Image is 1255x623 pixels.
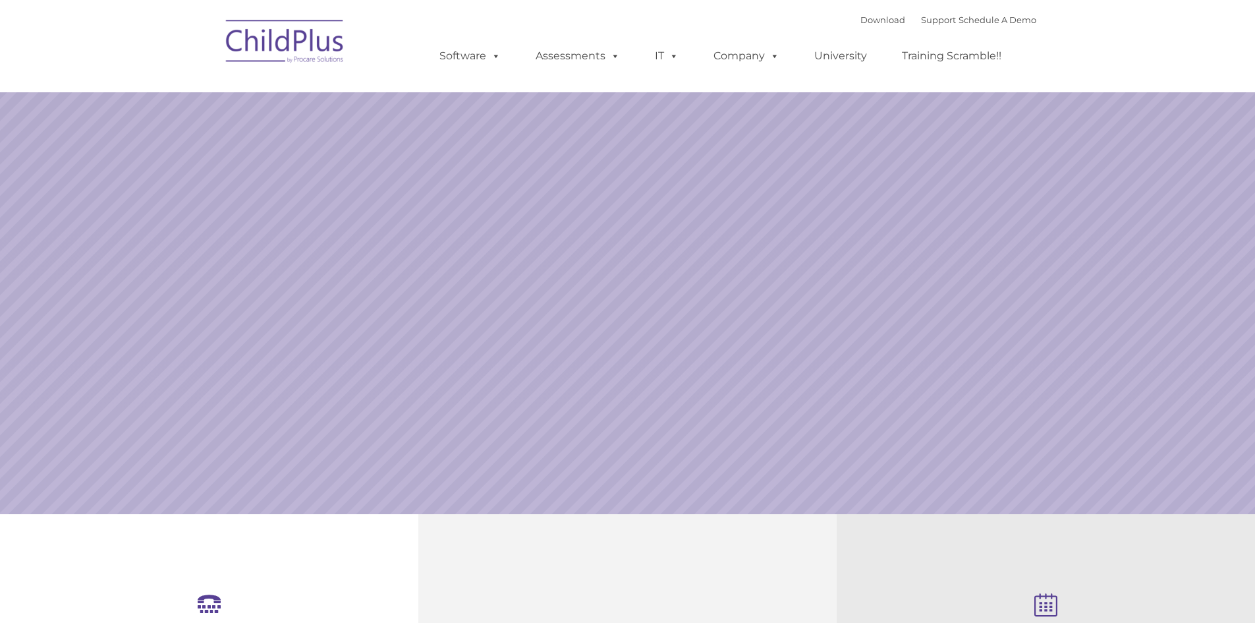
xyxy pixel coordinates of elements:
a: Download [860,15,905,25]
a: University [801,43,880,69]
a: Training Scramble!! [889,43,1015,69]
a: IT [642,43,692,69]
font: | [860,15,1036,25]
img: ChildPlus by Procare Solutions [219,11,351,76]
a: Schedule A Demo [959,15,1036,25]
a: Company [700,43,793,69]
a: Software [426,43,514,69]
a: Assessments [522,43,633,69]
a: Support [921,15,956,25]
